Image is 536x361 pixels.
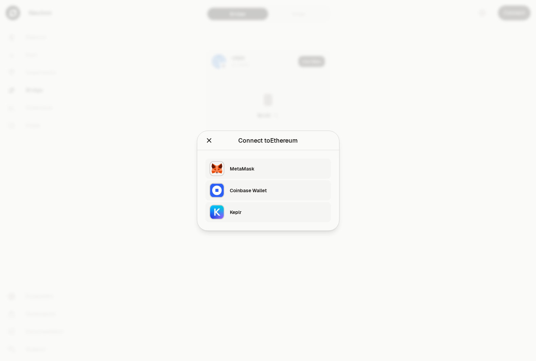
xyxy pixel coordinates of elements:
[205,202,331,222] button: KeplrKeplr
[205,158,331,179] button: MetaMaskMetaMask
[205,136,213,145] button: Close
[210,162,224,175] img: MetaMask
[230,165,327,172] div: MetaMask
[238,136,298,145] div: Connect to Ethereum
[230,209,327,215] div: Keplr
[205,180,331,200] button: Coinbase WalletCoinbase Wallet
[230,187,327,194] div: Coinbase Wallet
[210,183,224,197] img: Coinbase Wallet
[210,205,224,219] img: Keplr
